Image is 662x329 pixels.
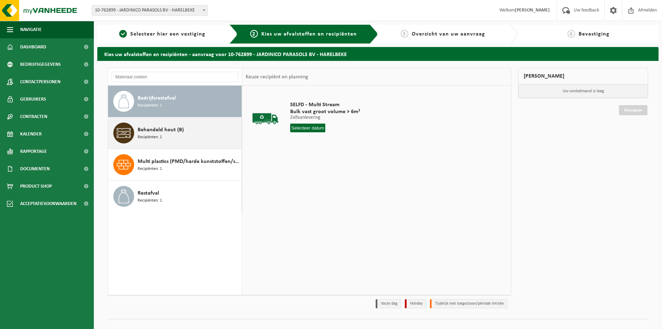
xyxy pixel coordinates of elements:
[567,30,575,38] span: 4
[20,143,47,160] span: Rapportage
[108,86,242,117] button: Bedrijfsrestafval Recipiënten: 1
[20,91,46,108] span: Gebruikers
[138,197,162,204] span: Recipiënten: 1
[138,134,162,141] span: Recipiënten: 1
[290,101,360,108] span: SELFD - Multi Stream
[412,31,485,37] span: Overzicht van uw aanvraag
[92,6,207,15] span: 10-762899 - JARDINICO PARASOLS BV - HARELBEKE
[242,68,312,86] div: Keuze recipiënt en planning
[20,21,42,38] span: Navigatie
[112,72,238,82] input: Materiaal zoeken
[108,181,242,212] button: Restafval Recipiënten: 1
[290,108,360,115] span: Bulk vast groot volume > 6m³
[250,30,258,38] span: 2
[20,160,50,178] span: Documenten
[108,149,242,181] button: Multi plastics (PMD/harde kunststoffen/spanbanden/EPS/folie naturel/folie gemengd) Recipiënten: 1
[290,115,360,120] p: Zelfaanlevering
[430,299,508,308] li: Tijdelijk niet toegestaan/période limitée
[20,125,42,143] span: Kalender
[20,73,60,91] span: Contactpersonen
[579,31,610,37] span: Bevestiging
[405,299,426,308] li: Holiday
[108,117,242,149] button: Behandeld hout (B) Recipiënten: 1
[20,56,61,73] span: Bedrijfsgegevens
[401,30,408,38] span: 3
[138,189,159,197] span: Restafval
[130,31,205,37] span: Selecteer hier een vestiging
[97,47,659,61] h2: Kies uw afvalstoffen en recipiënten - aanvraag voor 10-762899 - JARDINICO PARASOLS BV - HARELBEKE
[518,68,648,85] div: [PERSON_NAME]
[376,299,401,308] li: Vaste dag
[20,178,52,195] span: Product Shop
[290,124,325,132] input: Selecteer datum
[101,30,224,38] a: 1Selecteer hier een vestiging
[619,105,647,115] a: Doorgaan
[20,195,76,212] span: Acceptatievoorwaarden
[518,85,648,98] p: Uw winkelmand is leeg
[515,8,550,13] strong: [PERSON_NAME]
[138,126,184,134] span: Behandeld hout (B)
[138,157,240,166] span: Multi plastics (PMD/harde kunststoffen/spanbanden/EPS/folie naturel/folie gemengd)
[138,102,162,109] span: Recipiënten: 1
[20,38,46,56] span: Dashboard
[261,31,357,37] span: Kies uw afvalstoffen en recipiënten
[119,30,127,38] span: 1
[138,94,176,102] span: Bedrijfsrestafval
[92,5,208,16] span: 10-762899 - JARDINICO PARASOLS BV - HARELBEKE
[138,166,162,172] span: Recipiënten: 1
[20,108,47,125] span: Contracten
